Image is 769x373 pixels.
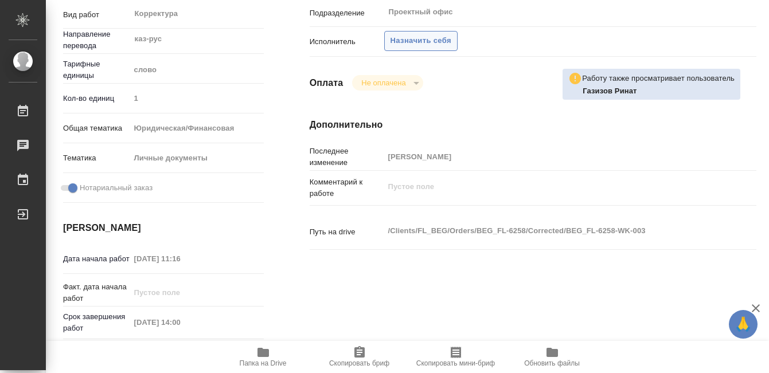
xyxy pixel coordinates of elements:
p: Направление перевода [63,29,130,52]
p: Общая тематика [63,123,130,134]
span: Обновить файлы [524,359,580,367]
div: слово [130,60,264,80]
input: Пустое поле [384,148,719,165]
p: Вид работ [63,9,130,21]
p: Кол-во единиц [63,93,130,104]
p: Путь на drive [310,226,384,238]
h4: [PERSON_NAME] [63,221,264,235]
input: Пустое поле [130,284,231,301]
button: Назначить себя [384,31,458,51]
span: Скопировать мини-бриф [416,359,495,367]
input: Пустое поле [130,90,264,107]
p: Исполнитель [310,36,384,48]
input: Пустое поле [130,250,231,267]
input: Пустое поле [130,314,231,331]
span: Нотариальный заказ [80,182,153,194]
div: Не оплачена [352,75,423,91]
p: Подразделение [310,7,384,19]
h4: Дополнительно [310,118,756,132]
button: Обновить файлы [504,341,600,373]
p: Факт. дата начала работ [63,281,130,304]
p: Тарифные единицы [63,58,130,81]
p: Комментарий к работе [310,176,384,199]
span: Скопировать бриф [329,359,389,367]
button: Папка на Drive [215,341,311,373]
button: Скопировать мини-бриф [408,341,504,373]
p: Срок завершения работ [63,311,130,334]
button: 🙏 [729,310,758,339]
p: Тематика [63,152,130,164]
span: Назначить себя [391,34,451,48]
h4: Оплата [310,76,343,90]
span: 🙏 [733,312,753,336]
button: Скопировать бриф [311,341,408,373]
span: Папка на Drive [240,359,287,367]
button: Не оплачена [358,78,409,88]
p: Последнее изменение [310,146,384,168]
div: Личные документы [130,148,264,168]
textarea: /Clients/FL_BEG/Orders/BEG_FL-6258/Corrected/BEG_FL-6258-WK-003 [384,221,719,241]
p: Газизов Ринат [583,85,735,97]
b: Газизов Ринат [583,87,637,95]
p: Дата начала работ [63,253,130,265]
div: Юридическая/Финансовая [130,119,264,138]
p: Работу также просматривает пользователь [582,73,735,84]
